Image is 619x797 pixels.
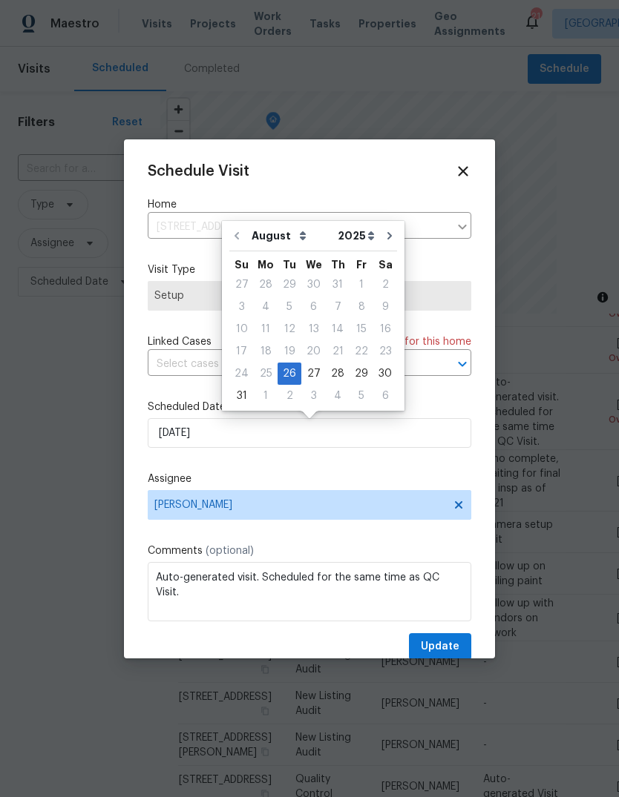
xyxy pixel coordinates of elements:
select: Month [248,225,334,247]
span: Linked Cases [148,334,212,349]
span: [PERSON_NAME] [154,499,445,511]
div: Tue Jul 29 2025 [278,274,301,296]
div: 28 [326,363,350,384]
div: 3 [229,297,254,317]
div: 17 [229,341,254,362]
div: Sat Aug 16 2025 [373,318,397,340]
div: 20 [301,341,326,362]
div: Fri Aug 08 2025 [350,296,373,318]
div: 26 [278,363,301,384]
abbr: Tuesday [283,259,296,270]
div: Wed Aug 13 2025 [301,318,326,340]
div: Wed Sep 03 2025 [301,385,326,407]
div: 10 [229,319,254,340]
label: Assignee [148,472,471,486]
div: Mon Aug 25 2025 [254,363,278,385]
div: Thu Aug 28 2025 [326,363,350,385]
abbr: Sunday [235,259,249,270]
span: Close [455,163,471,179]
div: 31 [229,386,254,406]
div: 30 [373,363,397,384]
label: Visit Type [148,262,471,277]
button: Open [452,354,473,374]
div: 12 [278,319,301,340]
div: 16 [373,319,397,340]
div: Tue Sep 02 2025 [278,385,301,407]
div: Thu Aug 21 2025 [326,340,350,363]
div: Sat Aug 30 2025 [373,363,397,385]
div: Fri Aug 29 2025 [350,363,373,385]
div: Sun Aug 17 2025 [229,340,254,363]
span: Setup [154,288,465,303]
div: 6 [373,386,397,406]
div: Sat Aug 02 2025 [373,274,397,296]
div: Fri Aug 15 2025 [350,318,373,340]
div: 18 [254,341,278,362]
button: Go to previous month [226,221,248,251]
div: 25 [254,363,278,384]
div: Thu Jul 31 2025 [326,274,350,296]
div: 27 [301,363,326,384]
div: 31 [326,274,350,295]
abbr: Thursday [331,259,345,270]
div: 15 [350,319,373,340]
div: 23 [373,341,397,362]
div: 27 [229,274,254,295]
div: Thu Sep 04 2025 [326,385,350,407]
div: 19 [278,341,301,362]
div: Mon Aug 04 2025 [254,296,278,318]
div: Sun Aug 03 2025 [229,296,254,318]
div: 6 [301,297,326,317]
div: Wed Jul 30 2025 [301,274,326,296]
select: Year [334,225,379,247]
div: Tue Aug 26 2025 [278,363,301,385]
label: Scheduled Date [148,400,471,414]
textarea: Auto-generated visit. Scheduled for the same time as QC Visit. [148,562,471,621]
div: 29 [278,274,301,295]
div: 1 [350,274,373,295]
div: 24 [229,363,254,384]
button: Go to next month [379,221,401,251]
div: 1 [254,386,278,406]
div: Sun Aug 10 2025 [229,318,254,340]
label: Home [148,197,471,212]
div: 30 [301,274,326,295]
div: 2 [278,386,301,406]
div: 28 [254,274,278,295]
div: 14 [326,319,350,340]
span: Update [421,638,459,656]
div: Wed Aug 20 2025 [301,340,326,363]
div: Mon Aug 18 2025 [254,340,278,363]
div: 5 [278,297,301,317]
abbr: Wednesday [306,259,322,270]
abbr: Saturday [379,259,393,270]
div: Tue Aug 12 2025 [278,318,301,340]
div: Sat Aug 23 2025 [373,340,397,363]
span: Schedule Visit [148,164,249,179]
div: Sat Aug 09 2025 [373,296,397,318]
div: Sun Aug 31 2025 [229,385,254,407]
div: 4 [326,386,350,406]
div: Thu Aug 07 2025 [326,296,350,318]
div: 2 [373,274,397,295]
div: Mon Aug 11 2025 [254,318,278,340]
div: 8 [350,297,373,317]
div: Fri Aug 01 2025 [350,274,373,296]
div: 11 [254,319,278,340]
input: Select cases [148,353,430,376]
div: 22 [350,341,373,362]
div: 29 [350,363,373,384]
div: 3 [301,386,326,406]
div: Tue Aug 19 2025 [278,340,301,363]
div: Thu Aug 14 2025 [326,318,350,340]
div: 4 [254,297,278,317]
div: 9 [373,297,397,317]
span: (optional) [206,546,254,556]
div: 7 [326,297,350,317]
button: Update [409,633,471,661]
div: Sun Jul 27 2025 [229,274,254,296]
div: Sat Sep 06 2025 [373,385,397,407]
div: Mon Sep 01 2025 [254,385,278,407]
div: Wed Aug 27 2025 [301,363,326,385]
input: M/D/YYYY [148,418,471,448]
